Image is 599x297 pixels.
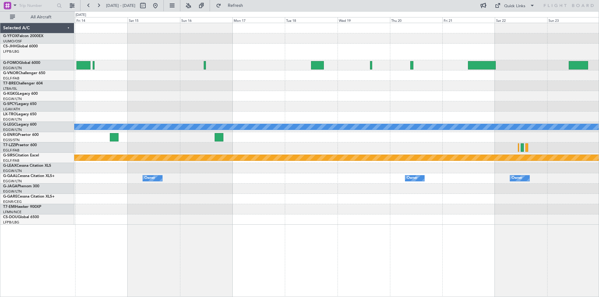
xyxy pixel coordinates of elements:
[75,12,86,18] div: [DATE]
[3,138,20,142] a: EGSS/STN
[3,210,22,214] a: LFMN/NCE
[16,15,66,19] span: All Aircraft
[3,199,22,204] a: EGNR/CEG
[3,82,43,85] a: T7-BREChallenger 604
[3,133,39,137] a: G-ENRGPraetor 600
[3,45,17,48] span: CS-JHH
[512,174,522,183] div: Owner
[3,169,22,173] a: EGGW/LTN
[3,215,39,219] a: CS-DOUGlobal 6500
[75,17,128,23] div: Fri 14
[3,45,38,48] a: CS-JHHGlobal 6000
[3,92,18,96] span: G-KGKG
[128,17,180,23] div: Sat 15
[3,34,43,38] a: G-YFOXFalcon 2000EX
[3,174,55,178] a: G-GAALCessna Citation XLS+
[3,189,22,194] a: EGGW/LTN
[3,76,19,81] a: EGLF/FAB
[3,158,19,163] a: EGLF/FAB
[3,195,17,199] span: G-GARE
[3,49,19,54] a: LFPB/LBG
[3,184,17,188] span: G-JAGA
[390,17,442,23] div: Thu 20
[3,179,22,184] a: EGGW/LTN
[3,154,15,157] span: G-SIRS
[3,66,22,70] a: EGGW/LTN
[3,113,37,116] a: LX-TROLegacy 650
[285,17,337,23] div: Tue 18
[442,17,495,23] div: Fri 21
[180,17,232,23] div: Sun 16
[232,17,285,23] div: Mon 17
[3,164,51,168] a: G-LEAXCessna Citation XLS
[407,174,417,183] div: Owner
[222,3,249,8] span: Refresh
[3,174,17,178] span: G-GAAL
[3,215,18,219] span: CS-DOU
[3,143,16,147] span: T7-LZZI
[3,133,18,137] span: G-ENRG
[3,154,39,157] a: G-SIRSCitation Excel
[3,205,41,209] a: T7-EMIHawker 900XP
[144,174,155,183] div: Owner
[3,34,17,38] span: G-YFOX
[7,12,68,22] button: All Aircraft
[106,3,135,8] span: [DATE] - [DATE]
[3,123,17,127] span: G-LEGC
[3,86,17,91] a: LTBA/ISL
[504,3,525,9] div: Quick Links
[3,143,37,147] a: T7-LZZIPraetor 600
[3,184,39,188] a: G-JAGAPhenom 300
[3,205,15,209] span: T7-EMI
[3,107,20,112] a: LGAV/ATH
[3,117,22,122] a: EGGW/LTN
[3,102,37,106] a: G-SPCYLegacy 650
[3,220,19,225] a: LFPB/LBG
[3,82,16,85] span: T7-BRE
[3,97,22,101] a: EGGW/LTN
[213,1,251,11] button: Refresh
[492,1,538,11] button: Quick Links
[3,71,18,75] span: G-VNOR
[3,71,45,75] a: G-VNORChallenger 650
[3,113,17,116] span: LX-TRO
[3,195,55,199] a: G-GARECessna Citation XLS+
[3,92,38,96] a: G-KGKGLegacy 600
[3,164,17,168] span: G-LEAX
[3,61,40,65] a: G-FOMOGlobal 6000
[495,17,547,23] div: Sat 22
[19,1,55,10] input: Trip Number
[3,123,37,127] a: G-LEGCLegacy 600
[3,102,17,106] span: G-SPCY
[3,127,22,132] a: EGGW/LTN
[3,39,22,44] a: UUMO/OSF
[3,148,19,153] a: EGLF/FAB
[3,61,19,65] span: G-FOMO
[338,17,390,23] div: Wed 19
